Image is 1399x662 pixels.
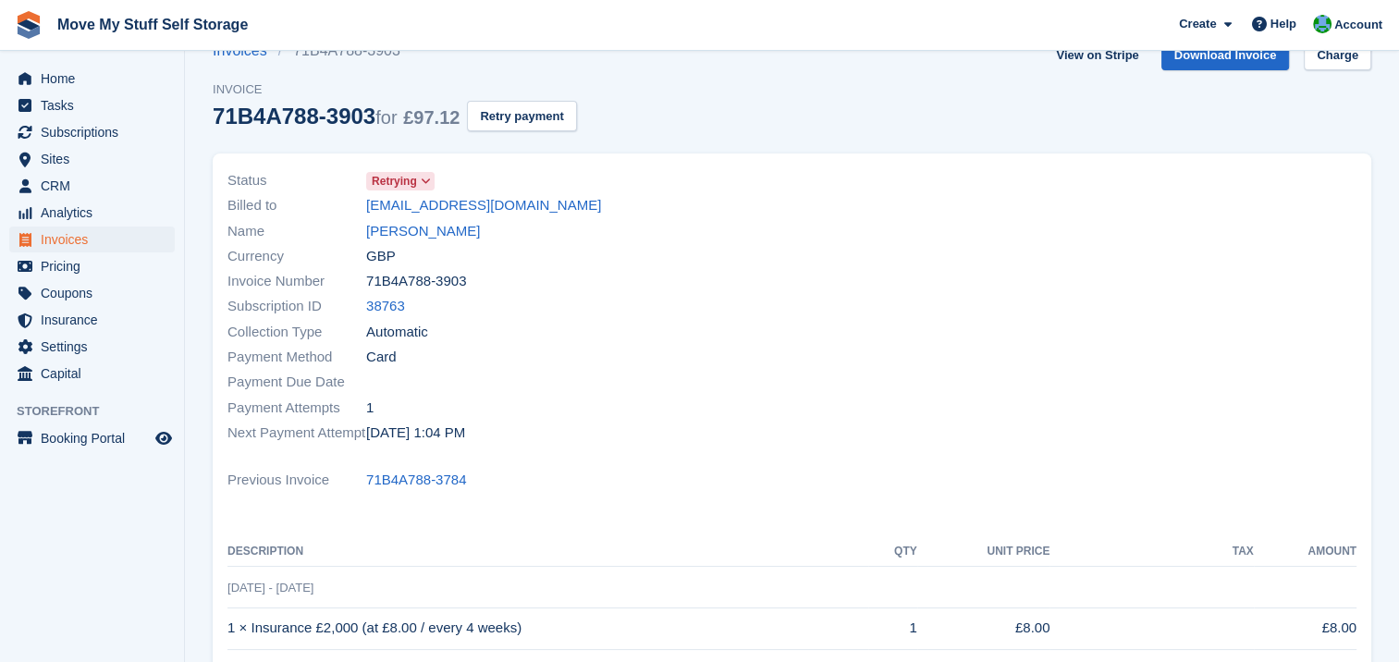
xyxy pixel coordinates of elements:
span: 1 [366,398,374,419]
a: 38763 [366,296,405,317]
span: Card [366,347,397,368]
a: menu [9,307,175,333]
span: Settings [41,334,152,360]
span: Billed to [227,195,366,216]
span: Previous Invoice [227,470,366,491]
span: Coupons [41,280,152,306]
a: menu [9,146,175,172]
a: 71B4A788-3784 [366,470,466,491]
span: Payment Due Date [227,372,366,393]
span: Invoice [213,80,577,99]
a: [EMAIL_ADDRESS][DOMAIN_NAME] [366,195,601,216]
a: menu [9,425,175,451]
a: [PERSON_NAME] [366,221,480,242]
span: CRM [41,173,152,199]
a: menu [9,227,175,252]
span: Home [41,66,152,92]
span: £97.12 [403,107,460,128]
span: Retrying [372,173,417,190]
span: Currency [227,246,366,267]
span: Invoice Number [227,271,366,292]
img: Dan [1313,15,1332,33]
span: [DATE] - [DATE] [227,581,313,595]
a: menu [9,66,175,92]
a: menu [9,92,175,118]
span: Next Payment Attempt [227,423,366,444]
span: Tasks [41,92,152,118]
a: Preview store [153,427,175,449]
span: Payment Attempts [227,398,366,419]
th: QTY [868,537,916,567]
span: Name [227,221,366,242]
a: Retrying [366,170,435,191]
span: Insurance [41,307,152,333]
span: Create [1179,15,1216,33]
button: Retry payment [467,101,576,131]
a: menu [9,334,175,360]
span: GBP [366,246,396,267]
td: £8.00 [1254,607,1356,649]
span: Help [1270,15,1296,33]
span: Pricing [41,253,152,279]
span: for [375,107,397,128]
a: Invoices [213,40,278,62]
a: menu [9,119,175,145]
span: Automatic [366,322,428,343]
th: Description [227,537,868,567]
img: stora-icon-8386f47178a22dfd0bd8f6a31ec36ba5ce8667c1dd55bd0f319d3a0aa187defe.svg [15,11,43,39]
a: Charge [1304,40,1371,70]
span: Account [1334,16,1382,34]
span: Booking Portal [41,425,152,451]
div: 71B4A788-3903 [213,104,460,129]
th: Unit Price [917,537,1050,567]
a: Download Invoice [1161,40,1290,70]
td: 1 [868,607,916,649]
span: Capital [41,361,152,386]
span: Subscriptions [41,119,152,145]
a: menu [9,253,175,279]
span: 71B4A788-3903 [366,271,466,292]
td: 1 × Insurance £2,000 (at £8.00 / every 4 weeks) [227,607,868,649]
span: Invoices [41,227,152,252]
span: Storefront [17,402,184,421]
a: menu [9,280,175,306]
a: menu [9,200,175,226]
span: Status [227,170,366,191]
span: Subscription ID [227,296,366,317]
a: menu [9,173,175,199]
span: Payment Method [227,347,366,368]
a: menu [9,361,175,386]
a: Move My Stuff Self Storage [50,9,255,40]
span: Sites [41,146,152,172]
th: Tax [1049,537,1253,567]
nav: breadcrumbs [213,40,577,62]
a: View on Stripe [1049,40,1146,70]
td: £8.00 [917,607,1050,649]
th: Amount [1254,537,1356,567]
time: 2025-09-05 12:04:43 UTC [366,423,465,444]
span: Analytics [41,200,152,226]
span: Collection Type [227,322,366,343]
